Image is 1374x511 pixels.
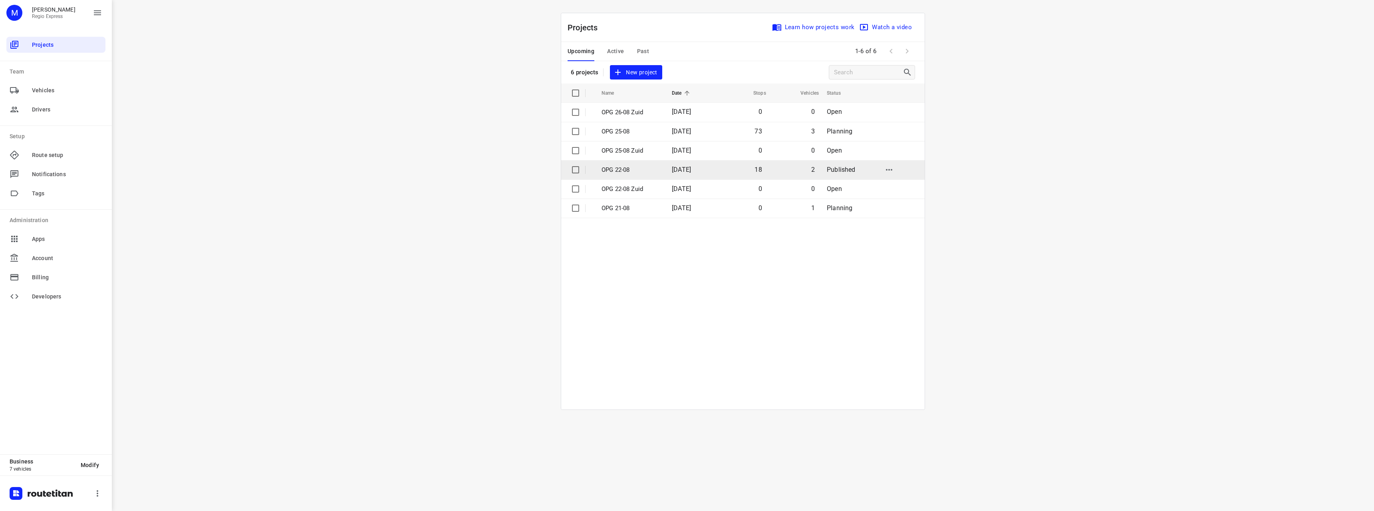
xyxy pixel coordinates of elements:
[32,189,102,198] span: Tags
[672,127,691,135] span: [DATE]
[827,108,842,115] span: Open
[32,41,102,49] span: Projects
[811,166,815,173] span: 2
[755,166,762,173] span: 18
[602,108,660,117] p: OPG 26-08 Zuid
[615,68,657,78] span: New project
[32,14,75,19] p: Regio Express
[755,127,762,135] span: 73
[602,127,660,136] p: OPG 25-08
[883,43,899,59] span: Previous Page
[811,108,815,115] span: 0
[32,235,102,243] span: Apps
[827,88,851,98] span: Status
[899,43,915,59] span: Next Page
[6,5,22,21] div: M
[81,462,99,468] span: Modify
[568,22,604,34] p: Projects
[6,250,105,266] div: Account
[32,292,102,301] span: Developers
[602,185,660,194] p: OPG 22-08 Zuid
[811,147,815,154] span: 0
[743,88,766,98] span: Stops
[32,6,75,13] p: Max Bisseling
[827,166,856,173] span: Published
[6,147,105,163] div: Route setup
[32,86,102,95] span: Vehicles
[610,65,662,80] button: New project
[6,288,105,304] div: Developers
[6,37,105,53] div: Projects
[32,170,102,179] span: Notifications
[571,69,598,76] p: 6 projects
[758,108,762,115] span: 0
[672,147,691,154] span: [DATE]
[827,127,852,135] span: Planning
[672,88,692,98] span: Date
[6,101,105,117] div: Drivers
[607,46,624,56] span: Active
[903,68,915,77] div: Search
[568,46,594,56] span: Upcoming
[637,46,649,56] span: Past
[10,132,105,141] p: Setup
[852,43,880,60] span: 1-6 of 6
[602,165,660,175] p: OPG 22-08
[6,82,105,98] div: Vehicles
[827,185,842,193] span: Open
[672,166,691,173] span: [DATE]
[827,147,842,154] span: Open
[6,166,105,182] div: Notifications
[811,127,815,135] span: 3
[32,151,102,159] span: Route setup
[672,108,691,115] span: [DATE]
[834,66,903,79] input: Search projects
[10,68,105,76] p: Team
[672,204,691,212] span: [DATE]
[10,466,74,472] p: 7 vehicles
[827,204,852,212] span: Planning
[758,185,762,193] span: 0
[758,204,762,212] span: 0
[10,216,105,225] p: Administration
[32,105,102,114] span: Drivers
[602,204,660,213] p: OPG 21-08
[790,88,819,98] span: Vehicles
[74,458,105,472] button: Modify
[6,185,105,201] div: Tags
[6,231,105,247] div: Apps
[811,204,815,212] span: 1
[10,458,74,465] p: Business
[672,185,691,193] span: [DATE]
[602,88,625,98] span: Name
[811,185,815,193] span: 0
[6,269,105,285] div: Billing
[32,273,102,282] span: Billing
[602,146,660,155] p: OPG 25-08 Zuid
[758,147,762,154] span: 0
[32,254,102,262] span: Account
